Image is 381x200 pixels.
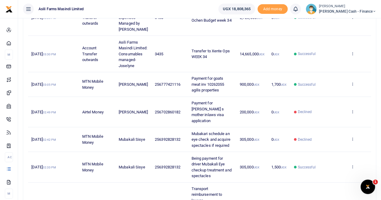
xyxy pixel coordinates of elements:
img: profile-user [306,4,317,14]
small: 03:30 PM [43,53,56,56]
span: Airtel Money [82,110,104,114]
span: 256392828132 [155,137,180,142]
small: UGX [257,16,262,20]
a: Add money [258,6,288,11]
span: 900,000 [240,82,259,87]
span: 0 [271,137,279,142]
li: Toup your wallet [258,4,288,14]
span: Mubakali Sisye [119,165,145,169]
span: 14,665,000 [240,52,264,56]
span: Successful [298,82,315,87]
span: Payment for [PERSON_NAME] s mother inlaws visa application [191,101,224,123]
a: UGX 18,808,365 [218,4,255,14]
small: UGX [253,138,259,141]
small: [PERSON_NAME] [319,4,376,9]
small: 02:33 PM [43,166,56,169]
small: 03:05 PM [43,83,56,86]
span: Asili Farms Masindi Limited: Expenses Managed by [PERSON_NAME] [119,4,148,32]
span: 256392828132 [155,165,180,169]
a: logo-small logo-large logo-large [5,7,13,11]
small: UGX [273,53,279,56]
span: Add money [258,4,288,14]
span: 256777421116 [155,82,180,87]
span: [DATE] [31,137,56,142]
span: Asili Farms Masindi Limited [36,6,86,12]
li: M [5,50,13,60]
small: UGX [273,138,279,141]
span: 0 [271,15,279,20]
span: Declined [298,137,312,142]
span: Successful [298,51,315,57]
small: UGX [253,166,259,169]
span: Transfer to Xente Ops WEEK 34 [191,49,230,59]
small: UGX [259,53,264,56]
small: 03:35 PM [43,16,56,20]
span: 1,700 [271,82,286,87]
span: 0 [271,110,279,114]
small: 02:42 PM [43,138,56,141]
span: Declined [298,109,312,115]
span: 305,000 [240,165,259,169]
span: [DATE] [31,52,56,56]
span: [DATE] [31,82,56,87]
small: UGX [253,111,259,114]
span: 3438 [155,15,163,20]
span: UGX 18,808,365 [223,6,251,12]
span: Mubakali Sisye [119,137,145,142]
span: Payment for goats meat inv 10262055 agilis properties [191,76,224,92]
span: 1,500 [271,165,286,169]
span: [DATE] [31,15,56,20]
small: UGX [253,83,259,86]
small: UGX [273,16,279,20]
span: 1 [373,180,378,184]
span: MTN Mobile Money [82,134,103,145]
img: logo-small [5,6,13,13]
span: 305,000 [240,137,259,142]
span: Account Transfer outwards [82,46,98,62]
span: MTN Mobile Money [82,79,103,90]
span: 256702860182 [155,110,180,114]
span: 3435 [155,52,163,56]
span: Successful [298,165,315,170]
iframe: Intercom live chat [361,180,375,194]
small: UGX [273,111,279,114]
span: 200,000 [240,110,259,114]
small: UGX [281,166,286,169]
span: [PERSON_NAME] [119,110,148,114]
span: [PERSON_NAME] [119,82,148,87]
span: 2,723,000 [240,15,262,20]
small: UGX [281,83,286,86]
span: [DATE] [31,110,56,114]
span: [PERSON_NAME] Cash - Finance [319,9,376,14]
span: Asili Farms Masindi Limited: Consumables managed-Joselyne [119,40,147,68]
span: 0 [271,52,279,56]
a: profile-user [PERSON_NAME] [PERSON_NAME] Cash - Finance [306,4,376,14]
li: Wallet ballance [216,4,258,14]
span: Mubakari schedule an eye check and acquire spectacles if required [191,131,230,148]
small: 02:49 PM [43,111,56,114]
span: Being payment for driver Mubakali Eye checkup treatment and spectacles [191,156,231,178]
span: MTN Mobile Money [82,162,103,172]
li: M [5,189,13,198]
span: [DATE] [31,165,56,169]
li: Ac [5,152,13,162]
